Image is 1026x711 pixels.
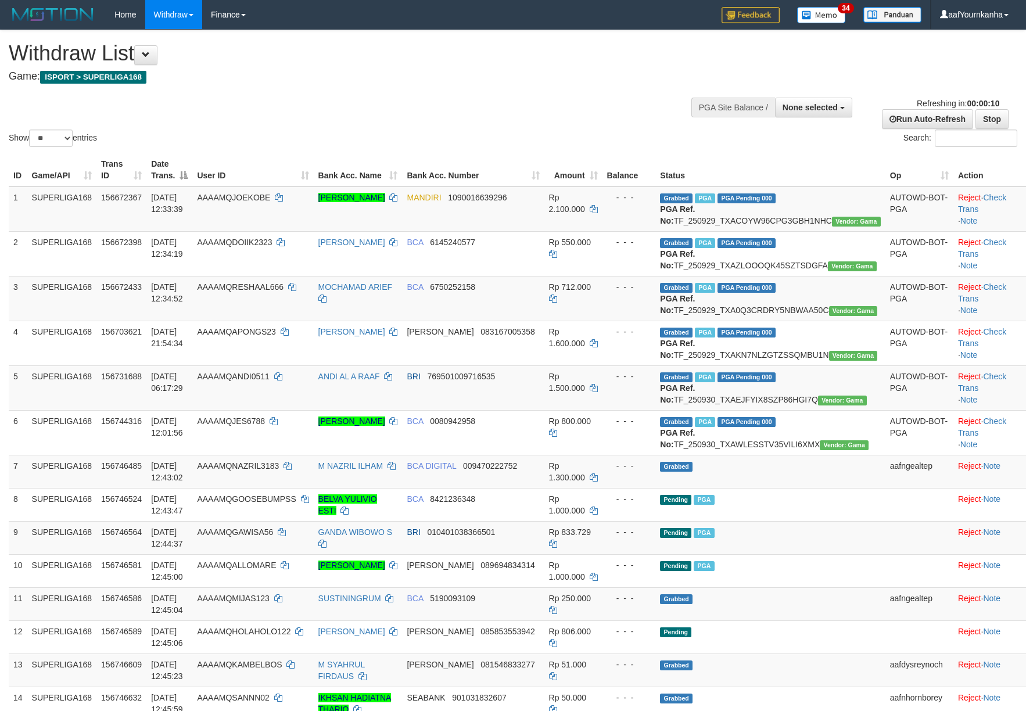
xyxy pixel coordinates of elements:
[984,693,1001,702] a: Note
[691,98,775,117] div: PGA Site Balance /
[549,461,585,482] span: Rp 1.300.000
[9,231,27,276] td: 2
[935,130,1017,147] input: Search:
[660,193,693,203] span: Grabbed
[660,660,693,670] span: Grabbed
[407,561,473,570] span: [PERSON_NAME]
[655,231,885,276] td: TF_250929_TXAZLOOOQK45SZTSDGFA
[718,328,776,337] span: PGA Pending
[960,350,978,360] a: Note
[797,7,846,23] img: Button%20Memo.svg
[660,495,691,505] span: Pending
[407,461,456,471] span: BCA DIGITAL
[101,660,142,669] span: 156746609
[407,594,423,603] span: BCA
[958,372,981,381] a: Reject
[718,283,776,293] span: PGA Pending
[660,204,695,225] b: PGA Ref. No:
[151,327,183,348] span: [DATE] 21:54:34
[318,282,393,292] a: MOCHAMAD ARIEF
[958,193,1006,214] a: Check Trans
[27,488,97,521] td: SUPERLIGA168
[151,372,183,393] span: [DATE] 06:17:29
[197,561,276,570] span: AAAAMQALLOMARE
[151,193,183,214] span: [DATE] 12:33:39
[660,372,693,382] span: Grabbed
[655,186,885,232] td: TF_250929_TXACOYW96CPG3GBH1NHC
[863,7,921,23] img: panduan.png
[960,395,978,404] a: Note
[660,283,693,293] span: Grabbed
[27,587,97,620] td: SUPERLIGA168
[549,327,585,348] span: Rp 1.600.000
[27,153,97,186] th: Game/API: activate to sort column ascending
[40,71,146,84] span: ISPORT > SUPERLIGA168
[958,372,1006,393] a: Check Trans
[9,554,27,587] td: 10
[101,282,142,292] span: 156672433
[775,98,852,117] button: None selected
[885,410,953,455] td: AUTOWD-BOT-PGA
[984,494,1001,504] a: Note
[695,328,715,337] span: Marked by aafchhiseyha
[607,326,651,337] div: - - -
[9,455,27,488] td: 7
[783,103,838,112] span: None selected
[958,527,981,537] a: Reject
[660,339,695,360] b: PGA Ref. No:
[197,238,272,247] span: AAAAMQDOIIK2323
[660,383,695,404] b: PGA Ref. No:
[828,261,877,271] span: Vendor URL: https://trx31.1velocity.biz
[101,527,142,537] span: 156746564
[430,594,475,603] span: Copy 5190093109 to clipboard
[407,494,423,504] span: BCA
[958,594,981,603] a: Reject
[832,217,881,227] span: Vendor URL: https://trx31.1velocity.biz
[655,365,885,410] td: TF_250930_TXAEJFYIX8SZP86HGI7Q
[27,321,97,365] td: SUPERLIGA168
[407,193,441,202] span: MANDIRI
[549,193,585,214] span: Rp 2.100.000
[318,416,385,426] a: [PERSON_NAME]
[958,327,1006,348] a: Check Trans
[101,416,142,426] span: 156744316
[428,372,496,381] span: Copy 769501009716535 to clipboard
[660,328,693,337] span: Grabbed
[9,587,27,620] td: 11
[9,410,27,455] td: 6
[958,627,981,636] a: Reject
[151,282,183,303] span: [DATE] 12:34:52
[660,238,693,248] span: Grabbed
[829,351,878,361] span: Vendor URL: https://trx31.1velocity.biz
[958,660,981,669] a: Reject
[882,109,973,129] a: Run Auto-Refresh
[9,153,27,186] th: ID
[718,372,776,382] span: PGA Pending
[660,428,695,449] b: PGA Ref. No:
[607,281,651,293] div: - - -
[549,494,585,515] span: Rp 1.000.000
[197,416,265,426] span: AAAAMQJES6788
[549,693,587,702] span: Rp 50.000
[885,587,953,620] td: aafngealtep
[27,365,97,410] td: SUPERLIGA168
[448,193,507,202] span: Copy 1090016639296 to clipboard
[695,193,715,203] span: Marked by aafsengchandara
[146,153,192,186] th: Date Trans.: activate to sort column descending
[197,193,270,202] span: AAAAMQJOEKOBE
[958,416,981,426] a: Reject
[27,554,97,587] td: SUPERLIGA168
[984,660,1001,669] a: Note
[9,186,27,232] td: 1
[818,396,867,405] span: Vendor URL: https://trx31.1velocity.biz
[958,494,981,504] a: Reject
[885,153,953,186] th: Op: activate to sort column ascending
[407,627,473,636] span: [PERSON_NAME]
[407,282,423,292] span: BCA
[602,153,656,186] th: Balance
[984,594,1001,603] a: Note
[151,461,183,482] span: [DATE] 12:43:02
[407,660,473,669] span: [PERSON_NAME]
[958,282,981,292] a: Reject
[984,461,1001,471] a: Note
